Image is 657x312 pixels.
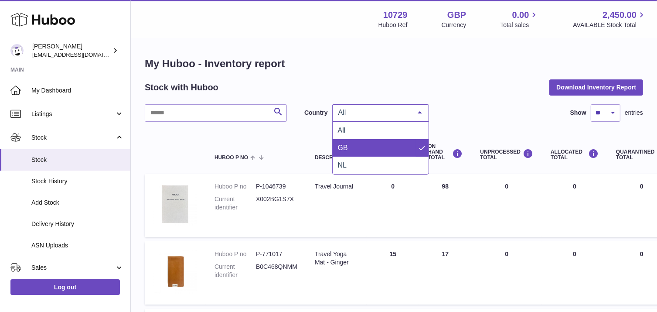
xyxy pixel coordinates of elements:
td: 0 [542,241,607,305]
dt: Huboo P no [214,182,256,191]
span: Stock History [31,177,124,185]
div: ALLOCATED Total [551,149,599,161]
dt: Huboo P no [214,250,256,258]
div: UNPROCESSED Total [480,149,533,161]
span: Delivery History [31,220,124,228]
td: 0 [367,174,419,237]
span: 0.00 [512,9,529,21]
span: [EMAIL_ADDRESS][DOMAIN_NAME] [32,51,128,58]
strong: 10729 [383,9,408,21]
strong: GBP [447,9,466,21]
span: Add Stock [31,199,124,207]
span: Total sales [500,21,539,29]
td: 98 [419,174,471,237]
td: 0 [542,174,607,237]
dd: P-1046739 [256,182,297,191]
span: 0 [640,250,643,257]
div: Currency [442,21,466,29]
a: Log out [10,279,120,295]
span: AVAILABLE Stock Total [573,21,647,29]
span: Huboo P no [214,155,248,161]
span: Listings [31,110,115,118]
span: All [336,108,411,117]
div: [PERSON_NAME] [32,42,111,59]
div: Huboo Ref [378,21,408,29]
dd: P-771017 [256,250,297,258]
dd: B0C468QNMM [256,263,297,279]
div: ON HAND Total [428,144,463,161]
img: hello@mikkoa.com [10,44,24,57]
label: Show [570,109,586,117]
label: Country [304,109,328,117]
dt: Current identifier [214,195,256,212]
span: Sales [31,264,115,272]
div: Travel Journal [315,182,358,191]
h2: Stock with Huboo [145,82,218,93]
td: 0 [471,241,542,305]
td: 17 [419,241,471,305]
h1: My Huboo - Inventory report [145,57,643,71]
img: product image [153,182,197,226]
span: 2,450.00 [603,9,637,21]
span: entries [625,109,643,117]
td: 15 [367,241,419,305]
span: ASN Uploads [31,241,124,250]
button: Download Inventory Report [549,79,643,95]
div: Travel Yoga Mat - Ginger [315,250,358,267]
span: 0 [640,183,643,190]
span: GB [338,144,348,151]
span: Description [315,155,351,161]
span: Stock [31,134,115,142]
span: NL [338,161,347,169]
dt: Current identifier [214,263,256,279]
span: All [338,127,346,134]
dd: X002BG1S7X [256,195,297,212]
td: 0 [471,174,542,237]
a: 2,450.00 AVAILABLE Stock Total [573,9,647,29]
span: Stock [31,156,124,164]
span: My Dashboard [31,86,124,95]
a: 0.00 Total sales [500,9,539,29]
img: product image [153,250,197,294]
